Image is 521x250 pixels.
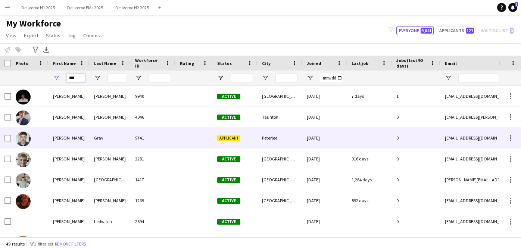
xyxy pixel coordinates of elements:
[347,190,392,211] div: 892 days
[34,241,53,247] span: 1 filter set
[347,149,392,169] div: 916 days
[135,57,162,69] span: Workforce ID
[16,194,31,209] img: Joe Johnson
[396,26,434,35] button: Everyone9,641
[302,86,347,106] div: [DATE]
[53,60,76,66] span: First Name
[131,128,175,148] div: 9741
[217,198,240,204] span: Active
[90,86,131,106] div: [PERSON_NAME]
[131,107,175,127] div: 4046
[302,107,347,127] div: [DATE]
[307,75,313,81] button: Open Filter Menu
[49,211,90,232] div: [PERSON_NAME]
[352,60,368,66] span: Last job
[466,28,474,34] span: 127
[109,0,155,15] button: Deliveroo H2 2025
[90,107,131,127] div: [PERSON_NAME]
[16,131,31,146] img: Joe Gray
[49,190,90,211] div: [PERSON_NAME]
[65,31,79,40] a: Tag
[90,211,131,232] div: Ledwitch
[392,149,440,169] div: 0
[49,149,90,169] div: [PERSON_NAME]
[16,110,31,125] img: Joe Gill
[302,169,347,190] div: [DATE]
[302,190,347,211] div: [DATE]
[49,86,90,106] div: [PERSON_NAME]
[302,149,347,169] div: [DATE]
[396,57,427,69] span: Jobs (last 90 days)
[90,128,131,148] div: Gray
[217,219,240,225] span: Active
[258,169,302,190] div: [GEOGRAPHIC_DATA]
[107,74,126,82] input: Last Name Filter Input
[131,190,175,211] div: 1269
[53,75,60,81] button: Open Filter Menu
[131,211,175,232] div: 2694
[131,149,175,169] div: 2281
[515,2,518,7] span: 2
[258,107,302,127] div: Taunton
[217,177,240,183] span: Active
[307,60,321,66] span: Joined
[49,169,90,190] div: [PERSON_NAME]
[392,190,440,211] div: 0
[258,190,302,211] div: [GEOGRAPHIC_DATA]
[24,32,38,39] span: Export
[217,94,240,99] span: Active
[392,211,440,232] div: 0
[83,32,100,39] span: Comms
[16,152,31,167] img: Joe Hodkinson
[16,90,31,104] img: Joe Furlong
[320,74,343,82] input: Joined Filter Input
[16,60,28,66] span: Photo
[66,74,85,82] input: First Name Filter Input
[6,18,61,29] span: My Workforce
[131,169,175,190] div: 1417
[135,75,142,81] button: Open Filter Menu
[347,86,392,106] div: 7 days
[90,169,131,190] div: [GEOGRAPHIC_DATA]
[49,128,90,148] div: [PERSON_NAME]
[262,60,271,66] span: City
[43,31,63,40] a: Status
[275,74,298,82] input: City Filter Input
[347,169,392,190] div: 1,264 days
[302,128,347,148] div: [DATE]
[61,0,109,15] button: Deliveroo EMs 2025
[94,75,101,81] button: Open Filter Menu
[90,149,131,169] div: [PERSON_NAME]
[231,74,253,82] input: Status Filter Input
[42,45,51,54] app-action-btn: Export XLSX
[258,128,302,148] div: Peterlee
[258,86,302,106] div: [GEOGRAPHIC_DATA]
[94,60,116,66] span: Last Name
[508,3,517,12] a: 2
[437,26,475,35] button: Applicants127
[149,74,171,82] input: Workforce ID Filter Input
[46,32,60,39] span: Status
[217,115,240,120] span: Active
[392,107,440,127] div: 0
[258,149,302,169] div: [GEOGRAPHIC_DATA]
[217,135,240,141] span: Applicant
[15,0,61,15] button: Deliveroo H1 2025
[6,32,16,39] span: View
[445,75,452,81] button: Open Filter Menu
[131,86,175,106] div: 9940
[49,107,90,127] div: [PERSON_NAME]
[445,60,457,66] span: Email
[217,60,232,66] span: Status
[68,32,76,39] span: Tag
[392,169,440,190] div: 0
[31,45,40,54] app-action-btn: Advanced filters
[262,75,269,81] button: Open Filter Menu
[421,28,432,34] span: 9,641
[3,31,19,40] a: View
[90,190,131,211] div: [PERSON_NAME]
[392,86,440,106] div: 1
[80,31,103,40] a: Comms
[392,128,440,148] div: 0
[53,240,87,248] button: Remove filters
